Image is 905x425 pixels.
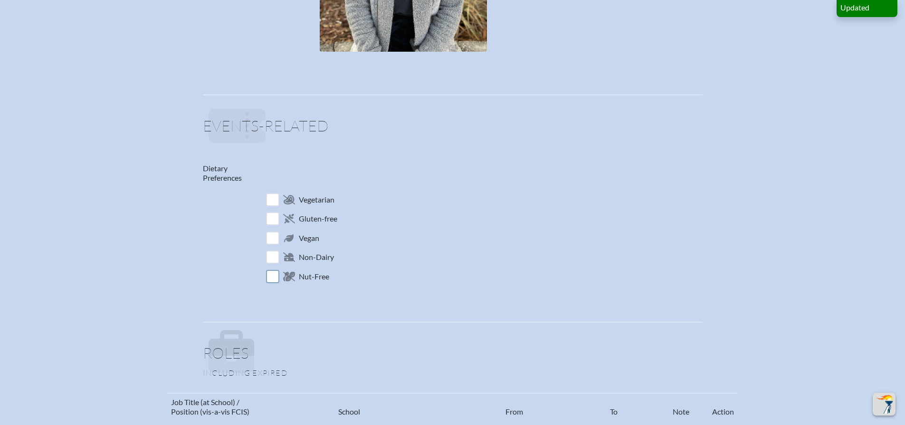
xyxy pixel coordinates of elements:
[502,393,606,421] th: From
[299,233,319,243] span: Vegan
[334,393,502,421] th: School
[606,393,669,421] th: To
[299,195,334,204] span: Vegetarian
[669,393,693,421] th: Note
[299,252,334,262] span: Non-Dairy
[203,118,703,141] h1: Events-related
[203,368,703,378] p: Including expired
[875,395,894,414] img: To the top
[693,393,737,421] th: Action
[203,345,703,368] h1: Roles
[873,393,895,416] button: Scroll Top
[203,164,242,183] label: Dietary Preferences
[299,214,337,223] span: Gluten-free
[840,3,869,12] span: Updated
[167,393,334,421] th: Job Title (at School) / Position (vis-a-vis FCIS)
[299,272,329,281] span: Nut-Free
